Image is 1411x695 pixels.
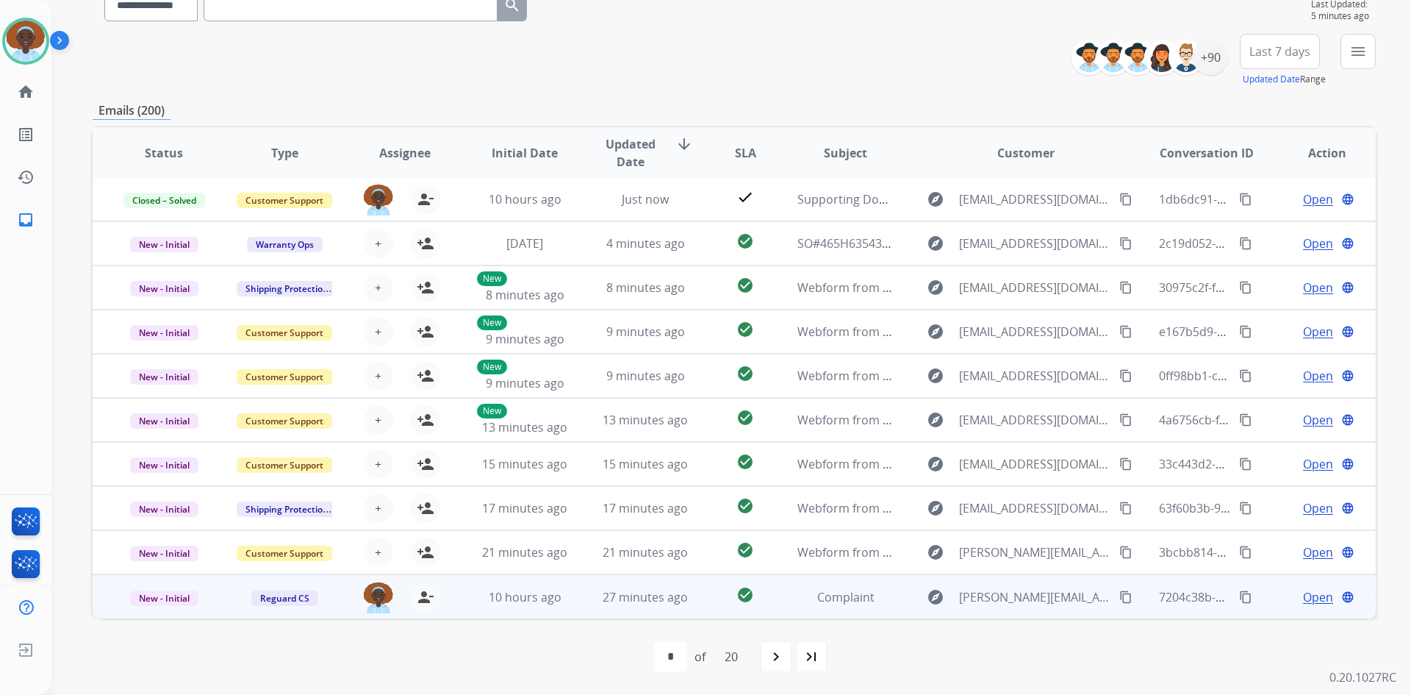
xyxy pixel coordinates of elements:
[130,369,198,385] span: New - Initial
[1341,502,1354,515] mat-icon: language
[817,589,875,605] span: Complaint
[1159,544,1376,560] span: 3bcbb814-ef51-4971-a03d-46cfb9b29cff
[364,582,393,613] img: agent-avatar
[736,188,754,206] mat-icon: check
[271,144,298,162] span: Type
[1303,323,1333,341] span: Open
[417,499,434,517] mat-icon: person_add
[767,648,785,666] mat-icon: navigate_next
[959,367,1110,385] span: [EMAIL_ADDRESS][DOMAIN_NAME]
[1303,499,1333,517] span: Open
[1303,367,1333,385] span: Open
[797,368,1130,384] span: Webform from [EMAIL_ADDRESS][DOMAIN_NAME] on [DATE]
[797,500,1130,516] span: Webform from [EMAIL_ADDRESS][DOMAIN_NAME] on [DATE]
[1349,43,1367,60] mat-icon: menu
[145,144,183,162] span: Status
[1119,457,1132,471] mat-icon: content_copy
[247,237,323,252] span: Warranty Ops
[482,456,567,472] span: 15 minutes ago
[1341,369,1354,382] mat-icon: language
[237,413,332,429] span: Customer Support
[477,360,507,374] p: New
[713,642,750,671] div: 20
[237,457,332,473] span: Customer Support
[492,144,558,162] span: Initial Date
[17,168,35,186] mat-icon: history
[486,331,564,347] span: 9 minutes ago
[1159,456,1381,472] span: 33c443d2-7e5a-43ee-b377-d6c1faf3e6be
[927,323,944,341] mat-icon: explore
[959,543,1110,561] span: [PERSON_NAME][EMAIL_ADDRESS][DOMAIN_NAME]
[797,235,1121,252] span: SO#465H635433 [ thread::4YUF8NYRCPumW30AakeZgTk:: ]
[130,281,198,296] span: New - Initial
[123,193,205,208] span: Closed – Solved
[606,279,685,296] span: 8 minutes ago
[927,235,944,252] mat-icon: explore
[694,648,705,666] div: of
[130,413,198,429] span: New - Initial
[1239,591,1252,604] mat-icon: content_copy
[364,317,393,346] button: +
[736,409,754,427] mat-icon: check_circle
[927,279,944,296] mat-icon: explore
[1119,546,1132,559] mat-icon: content_copy
[375,499,381,517] span: +
[1160,144,1254,162] span: Conversation ID
[597,135,664,171] span: Updated Date
[482,419,567,435] span: 13 minutes ago
[130,457,198,473] span: New - Initial
[824,144,867,162] span: Subject
[5,21,46,62] img: avatar
[417,190,434,208] mat-icon: person_remove
[1239,237,1252,250] mat-icon: content_copy
[417,279,434,296] mat-icon: person_add
[1159,279,1376,296] span: 30975c2f-f965-4075-b815-88c2dcf80eed
[237,546,332,561] span: Customer Support
[130,325,198,341] span: New - Initial
[237,193,332,208] span: Customer Support
[1240,34,1320,69] button: Last 7 days
[506,235,543,252] span: [DATE]
[1341,413,1354,427] mat-icon: language
[237,281,337,296] span: Shipping Protection
[17,211,35,229] mat-icon: inbox
[1239,325,1252,338] mat-icon: content_copy
[17,126,35,143] mat-icon: list_alt
[1303,455,1333,473] span: Open
[417,588,434,606] mat-icon: person_remove
[130,546,198,561] span: New - Initial
[736,497,754,515] mat-icon: check_circle
[927,455,944,473] mat-icon: explore
[1239,369,1252,382] mat-icon: content_copy
[1341,325,1354,338] mat-icon: language
[375,543,381,561] span: +
[959,190,1110,208] span: [EMAIL_ADDRESS][DOMAIN_NAME]
[375,323,381,341] span: +
[1119,502,1132,515] mat-icon: content_copy
[959,588,1110,606] span: [PERSON_NAME][EMAIL_ADDRESS][DOMAIN_NAME]
[1303,190,1333,208] span: Open
[237,325,332,341] span: Customer Support
[364,405,393,435] button: +
[736,453,754,471] mat-icon: check_circle
[603,589,688,605] span: 27 minutes ago
[417,323,434,341] mat-icon: person_add
[959,235,1110,252] span: [EMAIL_ADDRESS][DOMAIN_NAME]
[1341,457,1354,471] mat-icon: language
[1243,73,1326,85] span: Range
[736,277,754,294] mat-icon: check_circle
[736,365,754,382] mat-icon: check_circle
[797,191,1090,207] span: Supporting Documents for Insurance Claim- Recliner
[489,191,561,207] span: 10 hours ago
[375,411,381,429] span: +
[486,375,564,391] span: 9 minutes ago
[1239,281,1252,294] mat-icon: content_copy
[364,449,393,479] button: +
[927,411,944,429] mat-icon: explore
[1239,502,1252,515] mat-icon: content_copy
[959,455,1110,473] span: [EMAIL_ADDRESS][DOMAIN_NAME]
[606,324,685,340] span: 9 minutes ago
[1239,457,1252,471] mat-icon: content_copy
[1159,324,1383,340] span: e167b5d9-c3a0-4f13-841c-9711734e6d40
[237,369,332,385] span: Customer Support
